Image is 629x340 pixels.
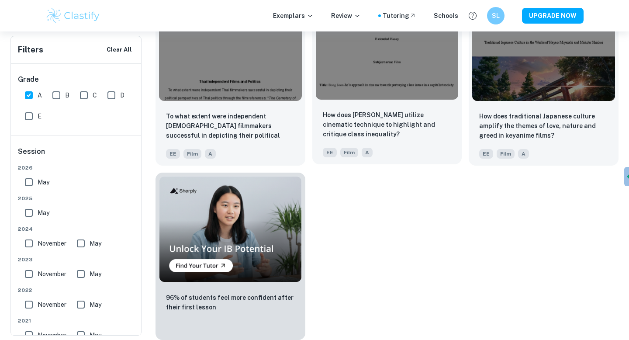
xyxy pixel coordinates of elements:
[38,90,42,100] span: A
[434,11,458,21] a: Schools
[18,317,135,325] span: 2021
[120,90,124,100] span: D
[522,8,584,24] button: UPGRADE NOW
[340,148,358,157] span: Film
[90,239,101,248] span: May
[38,177,49,187] span: May
[90,330,101,340] span: May
[38,269,66,279] span: November
[183,149,201,159] span: Film
[465,8,480,23] button: Help and Feedback
[18,225,135,233] span: 2024
[90,269,101,279] span: May
[159,176,302,282] img: Thumbnail
[18,256,135,264] span: 2023
[273,11,314,21] p: Exemplars
[497,149,515,159] span: Film
[331,11,361,21] p: Review
[166,149,180,159] span: EE
[323,148,337,157] span: EE
[479,149,493,159] span: EE
[18,74,135,85] h6: Grade
[38,300,66,309] span: November
[38,208,49,218] span: May
[38,111,41,121] span: E
[166,293,295,312] p: 96% of students feel more confident after their first lesson
[491,11,501,21] h6: SL
[45,7,101,24] img: Clastify logo
[18,286,135,294] span: 2022
[362,148,373,157] span: A
[18,44,43,56] h6: Filters
[323,110,452,139] p: How does Bong Joon-ho utilize cinematic technique to highlight and critique class inequality?
[383,11,416,21] a: Tutoring
[93,90,97,100] span: C
[156,173,305,340] a: Thumbnail96% of students feel more confident after their first lesson
[518,149,529,159] span: A
[65,90,69,100] span: B
[104,43,134,56] button: Clear All
[18,164,135,172] span: 2026
[479,111,608,140] p: How does traditional Japanese culture amplify the themes of love, nature and greed in keyanime fi...
[18,194,135,202] span: 2025
[487,7,505,24] button: SL
[18,146,135,164] h6: Session
[38,239,66,248] span: November
[38,330,66,340] span: November
[166,111,295,141] p: To what extent were independent Thai filmmakers successful in depicting their political perspecti...
[205,149,216,159] span: A
[90,300,101,309] span: May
